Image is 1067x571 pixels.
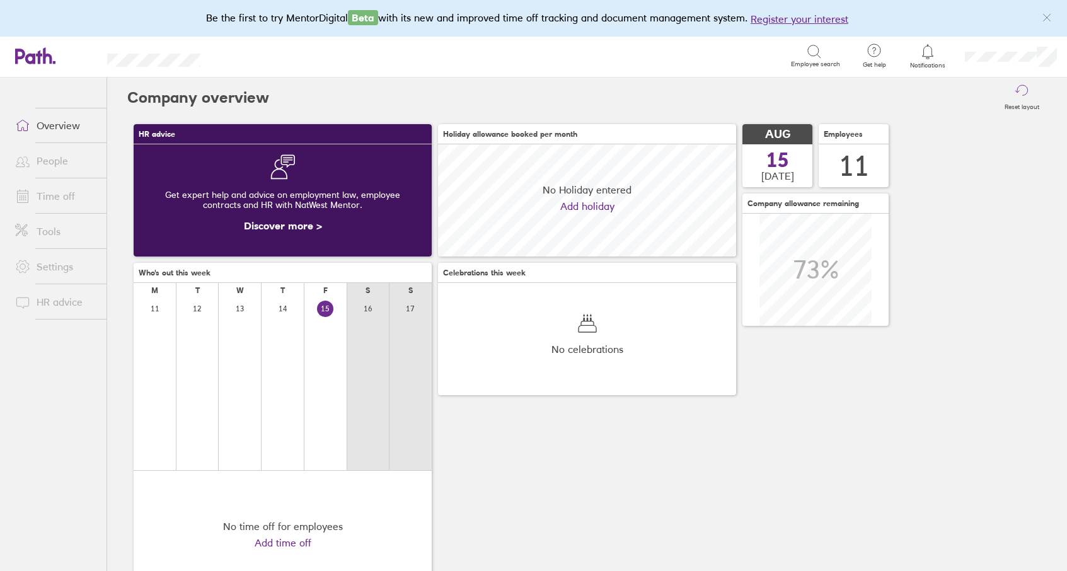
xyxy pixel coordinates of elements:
div: Get expert help and advice on employment law, employee contracts and HR with NatWest Mentor. [144,180,422,220]
button: Register your interest [751,11,848,26]
span: 15 [766,150,789,170]
span: No celebrations [551,343,623,355]
span: Company allowance remaining [747,199,859,208]
div: Search [234,50,267,61]
div: W [236,286,244,295]
label: Reset layout [997,100,1047,111]
h2: Company overview [127,78,269,118]
span: Notifications [908,62,949,69]
a: Tools [5,219,107,244]
div: T [280,286,285,295]
a: Overview [5,113,107,138]
a: Settings [5,254,107,279]
span: HR advice [139,130,175,139]
span: Employee search [791,61,840,68]
a: Add holiday [560,200,614,212]
span: Get help [854,61,895,69]
span: No Holiday entered [543,184,632,195]
div: S [366,286,370,295]
span: Celebrations this week [443,268,526,277]
a: People [5,148,107,173]
button: Reset layout [997,78,1047,118]
div: T [195,286,200,295]
div: 11 [839,150,869,182]
a: HR advice [5,289,107,314]
a: Add time off [255,537,311,548]
div: M [151,286,158,295]
span: Who's out this week [139,268,211,277]
span: Holiday allowance booked per month [443,130,577,139]
span: Beta [348,10,378,25]
div: Be the first to try MentorDigital with its new and improved time off tracking and document manage... [206,10,861,26]
span: AUG [765,128,790,141]
div: S [408,286,413,295]
a: Discover more > [244,219,322,232]
div: No time off for employees [223,521,343,532]
span: [DATE] [761,170,794,182]
div: F [323,286,328,295]
a: Time off [5,183,107,209]
a: Notifications [908,43,949,69]
span: Employees [824,130,863,139]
